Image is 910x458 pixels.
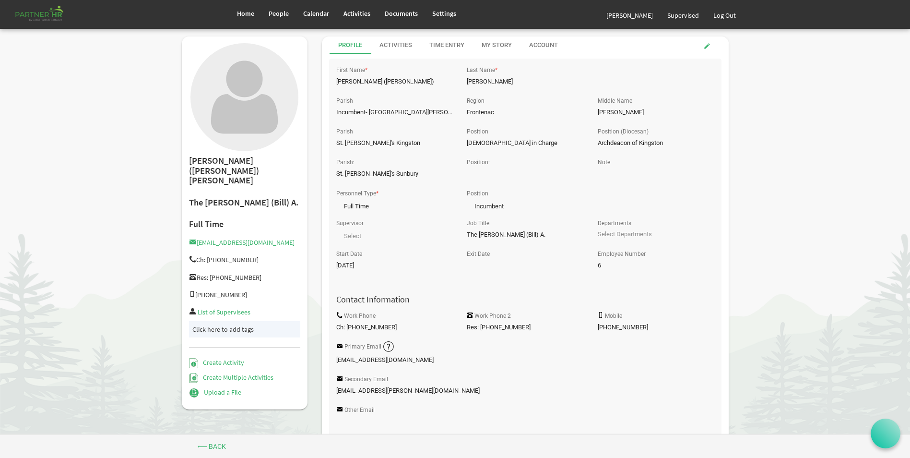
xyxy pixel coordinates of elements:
[269,9,289,18] span: People
[330,36,736,54] div: tab-header
[598,220,631,227] label: Departments
[474,313,511,319] label: Work Phone 2
[344,407,375,413] label: Other Email
[189,198,301,208] h2: The [PERSON_NAME] (Bill) A.
[482,41,512,50] div: My Story
[189,256,301,264] h5: Ch: [PHONE_NUMBER]
[344,344,381,350] label: Primary Email
[467,98,485,104] label: Region
[336,191,376,197] label: Personnel Type
[189,238,295,247] a: [EMAIL_ADDRESS][DOMAIN_NAME]
[303,9,329,18] span: Calendar
[467,129,488,135] label: Position
[192,325,297,334] div: Click here to add tags
[336,98,353,104] label: Parish
[329,295,721,304] h4: Contact Information
[189,373,274,382] a: Create Multiple Activities
[383,341,395,353] img: question-sm.png
[189,219,301,229] h4: Full Time
[343,9,370,18] span: Activities
[237,9,254,18] span: Home
[344,313,376,319] label: Work Phone
[385,9,418,18] span: Documents
[467,251,490,257] label: Exit Date
[667,11,699,20] span: Supervised
[336,251,362,257] label: Start Date
[336,129,353,135] label: Parish
[189,358,244,367] a: Create Activity
[189,388,241,397] a: Upload a File
[599,2,660,29] a: [PERSON_NAME]
[605,313,622,319] label: Mobile
[336,67,365,73] label: First Name
[379,41,412,50] div: Activities
[529,41,558,50] div: Account
[598,129,649,135] label: Position (Diocesan)
[336,220,364,227] label: Supervisor
[467,67,495,73] label: Last Name
[189,156,301,186] h2: [PERSON_NAME] ([PERSON_NAME]) [PERSON_NAME]
[198,308,250,316] a: List of Supervisees
[336,159,355,166] label: Parish:
[189,291,301,299] h5: [PHONE_NUMBER]
[338,41,362,50] div: Profile
[467,220,489,227] label: Job Title
[189,274,301,281] h5: Res: [PHONE_NUMBER]
[189,388,199,398] img: Upload a File
[344,376,388,383] label: Secondary Email
[467,159,490,166] label: Position:
[706,2,743,29] a: Log Out
[598,98,632,104] label: Middle Name
[189,373,199,383] img: Create Multiple Activities
[190,43,298,151] img: User with no profile picture
[598,251,646,257] label: Employee Number
[429,41,464,50] div: Time Entry
[432,9,456,18] span: Settings
[467,191,488,197] label: Position
[660,2,706,29] a: Supervised
[189,358,198,368] img: Create Activity
[598,159,610,166] label: Note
